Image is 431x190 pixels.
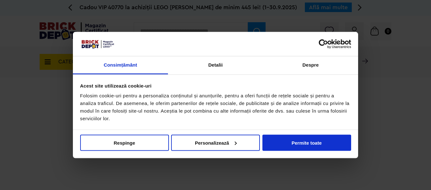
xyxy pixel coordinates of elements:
[80,92,351,122] div: Folosim cookie-uri pentru a personaliza conținutul și anunțurile, pentru a oferi funcții de rețel...
[296,39,351,49] a: Usercentrics Cookiebot - opens in a new window
[80,39,115,49] img: siglă
[263,56,358,75] a: Despre
[171,134,260,151] button: Personalizează
[168,56,263,75] a: Detalii
[80,82,351,89] div: Acest site utilizează cookie-uri
[73,56,168,75] a: Consimțământ
[80,134,169,151] button: Respinge
[262,134,351,151] button: Permite toate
